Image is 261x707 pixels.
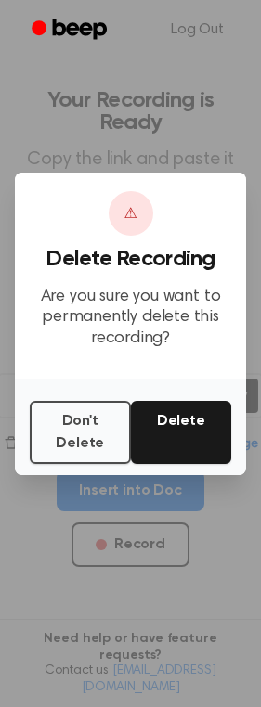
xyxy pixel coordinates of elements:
[109,191,153,236] div: ⚠
[19,12,124,48] a: Beep
[30,401,131,464] button: Don't Delete
[30,247,231,272] h3: Delete Recording
[152,7,242,52] a: Log Out
[30,287,231,350] p: Are you sure you want to permanently delete this recording?
[131,401,232,464] button: Delete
